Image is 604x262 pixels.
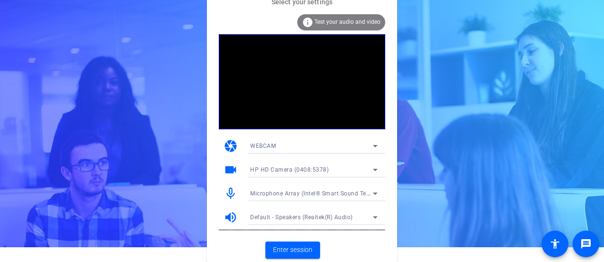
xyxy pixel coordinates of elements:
mat-icon: camera [224,139,238,153]
mat-icon: message [580,238,592,250]
mat-icon: volume_up [224,210,238,224]
span: Test your audio and video [314,19,380,25]
mat-icon: videocam [224,163,238,177]
span: WEBCAM [250,143,276,149]
mat-icon: accessibility [549,238,561,250]
span: Microphone Array (Intel® Smart Sound Technology for Digital Microphones) [250,189,461,197]
span: HP HD Camera (0408:5378) [250,166,329,173]
mat-icon: mic_none [224,186,238,201]
button: Enter session [265,242,320,259]
span: Default - Speakers (Realtek(R) Audio) [250,214,353,221]
span: Enter session [273,245,312,255]
mat-icon: info [302,17,313,28]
